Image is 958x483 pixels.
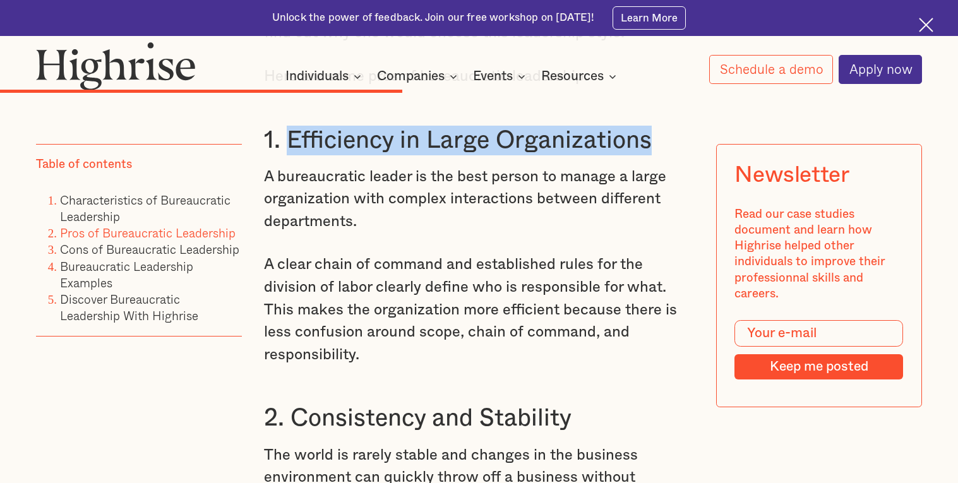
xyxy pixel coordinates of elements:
input: Keep me posted [735,354,904,379]
div: Resources [541,69,604,84]
a: Apply now [839,55,922,84]
div: Individuals [285,69,349,84]
a: Learn More [613,6,686,29]
div: Table of contents [36,157,132,172]
input: Your e-mail [735,319,904,347]
div: Read our case studies document and learn how Highrise helped other individuals to improve their p... [735,206,904,302]
img: Cross icon [919,18,933,32]
img: Highrise logo [36,42,196,90]
p: A clear chain of command and established rules for the division of labor clearly define who is re... [264,254,694,366]
h3: 1. Efficiency in Large Organizations [264,126,694,155]
a: Schedule a demo [709,55,833,84]
div: Newsletter [735,162,849,188]
div: Companies [377,69,445,84]
div: Unlock the power of feedback. Join our free workshop on [DATE]! [272,11,594,25]
form: Modal Form [735,319,904,379]
p: A bureaucratic leader is the best person to manage a large organization with complex interactions... [264,166,694,234]
div: Individuals [285,69,365,84]
div: Companies [377,69,461,84]
a: Discover Bureaucratic Leadership With Highrise [60,290,198,325]
div: Events [473,69,529,84]
a: Pros of Bureaucratic Leadership [60,224,236,242]
h3: 2. Consistency and Stability [264,403,694,433]
div: Resources [541,69,620,84]
a: Characteristics of Bureaucratic Leadership [60,191,231,225]
a: Cons of Bureaucratic Leadership [60,240,239,258]
a: Bureaucratic Leadership Examples [60,256,193,291]
div: Events [473,69,513,84]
